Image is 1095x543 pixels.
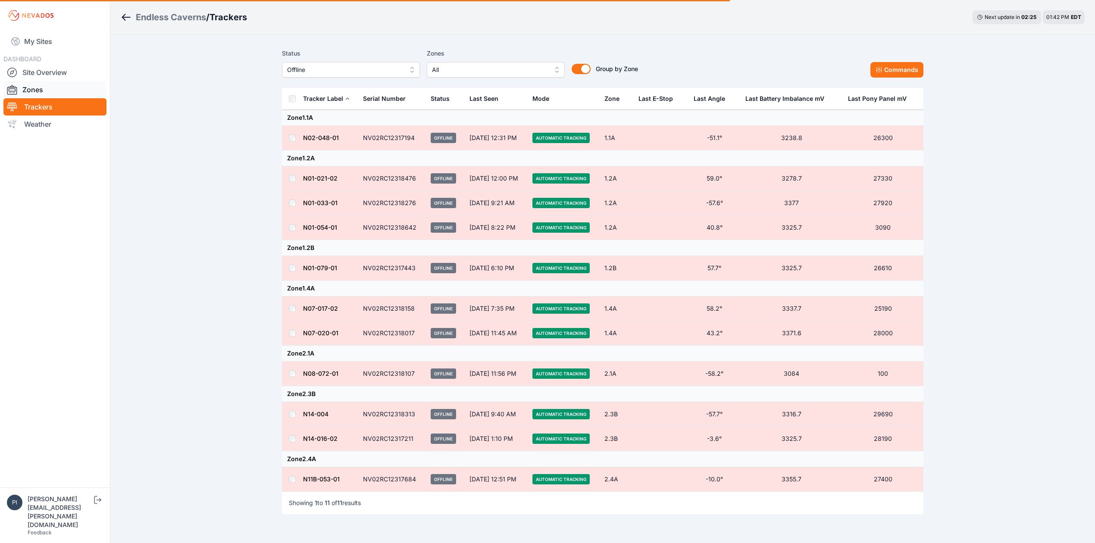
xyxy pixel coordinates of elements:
span: Offline [431,133,456,143]
td: [DATE] 9:21 AM [464,191,527,215]
div: Last Pony Panel mV [848,94,907,103]
td: 59.0° [688,166,740,191]
span: Automatic Tracking [532,173,590,184]
td: Zone 1.4A [282,281,923,296]
td: [DATE] 6:10 PM [464,256,527,281]
td: 26300 [843,126,923,150]
td: Zone 2.3B [282,386,923,402]
td: 57.7° [688,256,740,281]
div: Tracker Label [303,94,343,103]
td: NV02RC12318476 [358,166,425,191]
td: [DATE] 8:22 PM [464,215,527,240]
td: 1.4A [599,296,634,321]
div: Last Seen [469,88,522,109]
td: 1.2A [599,215,634,240]
td: 28190 [843,427,923,451]
button: Mode [532,88,556,109]
span: Offline [431,222,456,233]
td: 27330 [843,166,923,191]
button: Serial Number [363,88,413,109]
td: 27920 [843,191,923,215]
a: N08-072-01 [303,370,338,377]
a: Endless Caverns [136,11,206,23]
td: [DATE] 12:00 PM [464,166,527,191]
td: 3316.7 [740,402,842,427]
button: Offline [282,62,420,78]
td: NV02RC12317194 [358,126,425,150]
td: 3325.7 [740,427,842,451]
td: Zone 2.1A [282,346,923,362]
td: -57.7° [688,402,740,427]
td: 28000 [843,321,923,346]
td: [DATE] 9:40 AM [464,402,527,427]
span: All [432,65,547,75]
div: Mode [532,94,549,103]
span: Offline [287,65,403,75]
a: N07-020-01 [303,329,338,337]
td: 1.4A [599,321,634,346]
button: Status [431,88,457,109]
span: Automatic Tracking [532,222,590,233]
td: [DATE] 7:35 PM [464,296,527,321]
div: Status [431,94,450,103]
td: 1.2A [599,191,634,215]
a: N01-054-01 [303,224,337,231]
td: 2.3B [599,402,634,427]
a: N14-004 [303,410,328,418]
td: 3238.8 [740,126,842,150]
td: 3377 [740,191,842,215]
label: Zones [427,48,565,59]
span: Group by Zone [596,65,638,72]
td: Zone 2.4A [282,451,923,467]
button: Commands [870,62,923,78]
button: Last E-Stop [638,88,680,109]
td: NV02RC12318107 [358,362,425,386]
button: Zone [604,88,626,109]
img: piotr.kolodziejczyk@energix-group.com [7,495,22,510]
a: Trackers [3,98,106,115]
a: Site Overview [3,64,106,81]
td: -51.1° [688,126,740,150]
td: 29690 [843,402,923,427]
a: N01-021-02 [303,175,338,182]
nav: Breadcrumb [121,6,247,28]
span: Offline [431,434,456,444]
td: Zone 1.2B [282,240,923,256]
span: Automatic Tracking [532,474,590,484]
td: 3325.7 [740,215,842,240]
td: NV02RC12318158 [358,296,425,321]
button: Last Pony Panel mV [848,88,914,109]
div: Last Angle [694,94,725,103]
td: [DATE] 11:45 AM [464,321,527,346]
td: Zone 1.1A [282,110,923,126]
td: NV02RC12318642 [358,215,425,240]
button: Last Angle [694,88,732,109]
span: Offline [431,263,456,273]
span: Offline [431,328,456,338]
span: 1 [315,499,317,506]
a: N02-048-01 [303,134,339,141]
div: 02 : 25 [1021,14,1037,21]
span: Automatic Tracking [532,409,590,419]
td: [DATE] 12:51 PM [464,467,527,492]
td: 3371.6 [740,321,842,346]
td: 2.4A [599,467,634,492]
td: 1.2B [599,256,634,281]
span: Offline [431,474,456,484]
td: 58.2° [688,296,740,321]
td: [DATE] 12:31 PM [464,126,527,150]
td: NV02RC12318276 [358,191,425,215]
td: 40.8° [688,215,740,240]
span: Offline [431,173,456,184]
a: N01-033-01 [303,199,338,206]
button: All [427,62,565,78]
td: 1.1A [599,126,634,150]
span: DASHBOARD [3,55,41,62]
span: 01:42 PM [1046,14,1069,20]
td: 27400 [843,467,923,492]
span: 11 [337,499,342,506]
span: Offline [431,368,456,379]
td: 3355.7 [740,467,842,492]
h3: Trackers [210,11,247,23]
